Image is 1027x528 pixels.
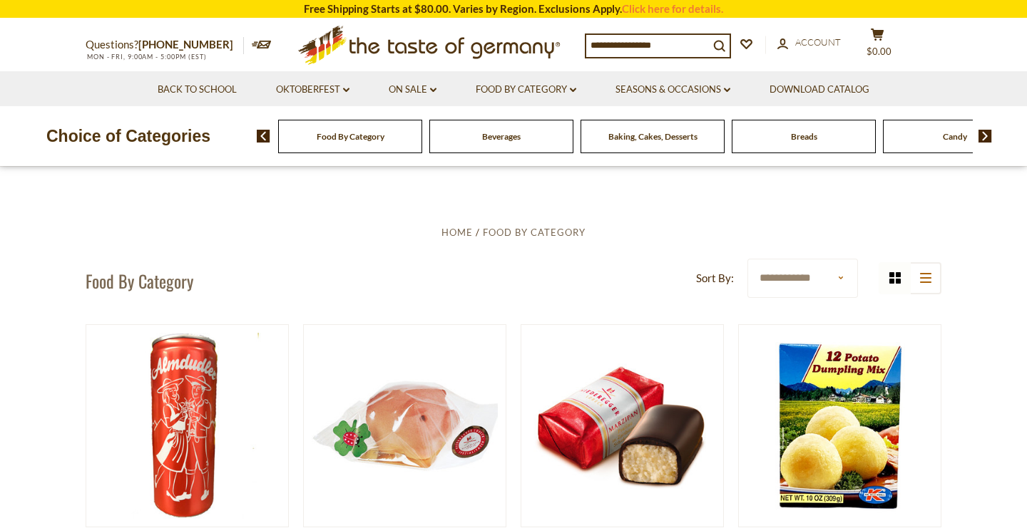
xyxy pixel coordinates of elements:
[86,36,244,54] p: Questions?
[257,130,270,143] img: previous arrow
[86,53,207,61] span: MON - FRI, 9:00AM - 5:00PM (EST)
[791,131,817,142] a: Breads
[317,131,384,142] a: Food By Category
[86,270,193,291] h1: Food By Category
[615,82,730,98] a: Seasons & Occasions
[622,2,723,15] a: Click here for details.
[476,82,576,98] a: Food By Category
[777,35,841,51] a: Account
[276,82,349,98] a: Oktoberfest
[696,269,734,287] label: Sort By:
[856,28,899,63] button: $0.00
[389,82,436,98] a: On Sale
[521,351,723,501] img: Niederegger "Classics Petit" Dark Chocolate Covered Marzipan Loaf, 15g
[304,325,506,527] img: Niederegger Pure Marzipan Good Luck Pigs, .44 oz
[483,227,586,238] a: Food By Category
[867,46,891,57] span: $0.00
[138,38,233,51] a: [PHONE_NUMBER]
[943,131,967,142] a: Candy
[608,131,698,142] a: Baking, Cakes, Desserts
[739,325,941,527] img: Dr. Knoll German Potato Dumplings Mix "Half and Half" in Box, 12 pc. 10 oz.
[158,82,237,98] a: Back to School
[441,227,473,238] a: Home
[979,130,992,143] img: next arrow
[86,325,288,527] img: Almdudler Austrian Soft Drink with Alpine Herbs 11.2 fl oz
[770,82,869,98] a: Download Catalog
[482,131,521,142] a: Beverages
[795,36,841,48] span: Account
